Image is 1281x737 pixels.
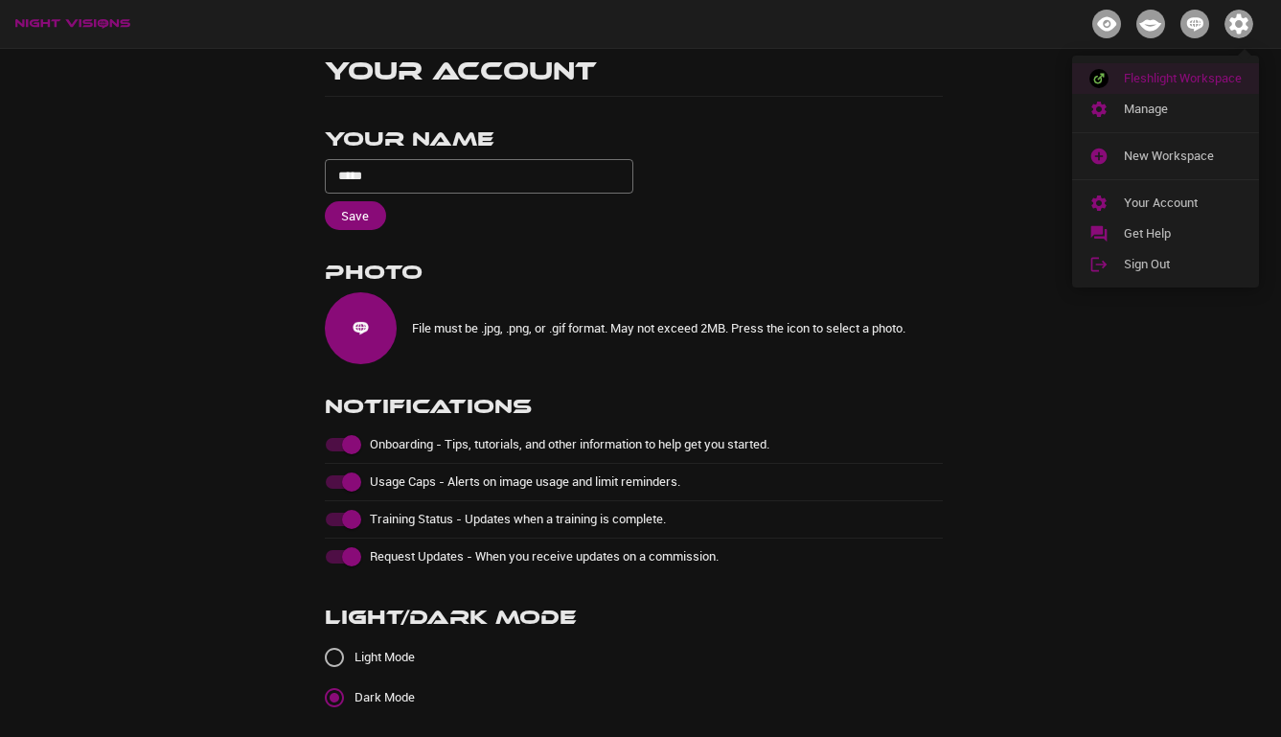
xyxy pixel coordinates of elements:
[1124,147,1242,166] span: New Workspace
[1124,100,1242,119] span: Manage
[1124,194,1242,213] span: Your Account
[1124,255,1242,274] span: Sign Out
[1124,224,1242,243] span: Get Help
[1089,69,1109,88] img: me5rlakn9z39uoat7rq.png
[1124,69,1242,88] span: Fleshlight Workspace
